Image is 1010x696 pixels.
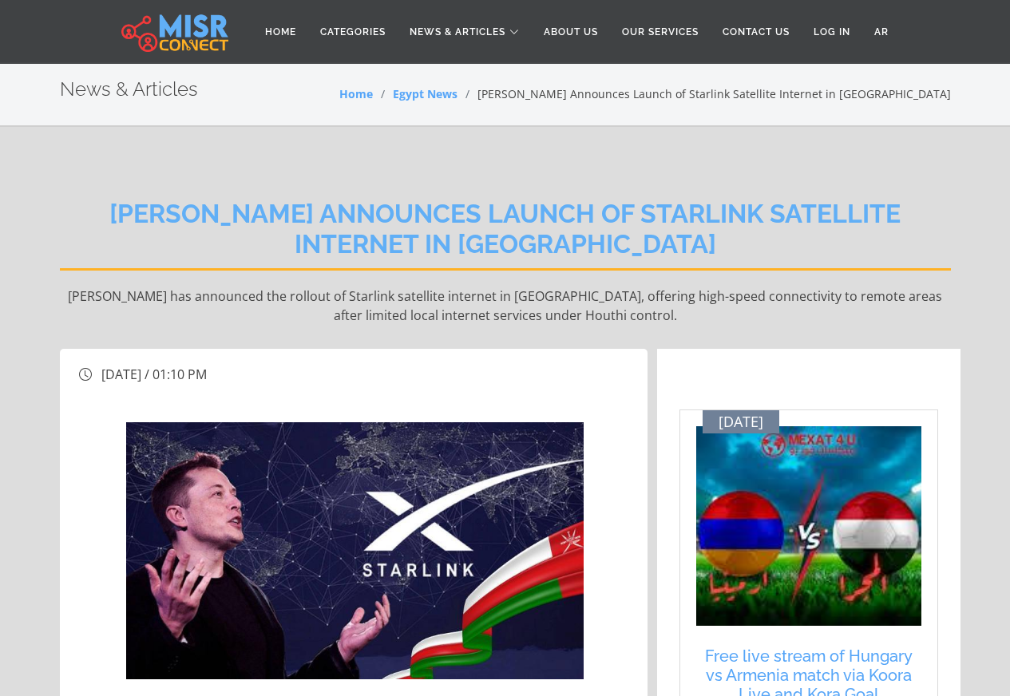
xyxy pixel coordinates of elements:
[711,17,802,47] a: Contact Us
[60,78,198,101] h2: News & Articles
[253,17,308,47] a: Home
[696,426,921,626] img: مباراة المجر وأرمينيا في تصفيات كأس العالم 2026.
[393,86,457,101] a: Egypt News
[101,366,207,383] span: [DATE] / 01:10 PM
[398,17,532,47] a: News & Articles
[410,25,505,39] span: News & Articles
[308,17,398,47] a: Categories
[719,413,763,431] span: [DATE]
[121,12,228,52] img: main.misr_connect
[862,17,901,47] a: AR
[610,17,711,47] a: Our Services
[126,422,584,679] img: إيلون ماسك يعلن إطلاق خدمة الإنترنت الفضائي ستارلينك في اليمن
[60,287,951,325] p: [PERSON_NAME] has announced the rollout of Starlink satellite internet in [GEOGRAPHIC_DATA], offe...
[60,199,951,271] h2: [PERSON_NAME] Announces Launch of Starlink Satellite Internet in [GEOGRAPHIC_DATA]
[339,86,373,101] a: Home
[802,17,862,47] a: Log in
[457,85,951,102] li: [PERSON_NAME] Announces Launch of Starlink Satellite Internet in [GEOGRAPHIC_DATA]
[532,17,610,47] a: About Us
